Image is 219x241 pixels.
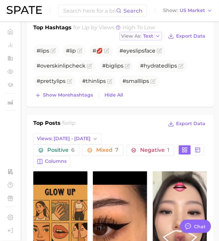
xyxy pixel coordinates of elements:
span: lip [168,63,174,69]
span: lip [140,78,146,85]
input: Search here for a brand, industry, or ingredient [63,5,116,16]
span: Show more hashtags [43,93,93,98]
span: lip [114,63,121,69]
span: #thin s [82,78,106,85]
button: Show morehashtags [33,91,95,100]
span: 6 [71,147,75,153]
span: lip [63,63,69,69]
button: Flag as miscategorized or irrelevant [157,48,162,54]
span: Mixed [96,148,118,153]
span: 1 [167,147,169,153]
span: lip [70,120,76,126]
button: Flag as miscategorized or irrelevant [77,48,83,54]
span: lip [57,78,63,85]
span: Text [143,34,153,38]
button: Flag as miscategorized or irrelevant [67,79,72,84]
span: Export Data [176,121,205,127]
span: lip [40,48,47,54]
button: Export Data [166,32,207,41]
button: Flag as miscategorized or irrelevant [51,48,56,54]
span: Negative [140,148,169,153]
span: Show [163,9,178,12]
img: SPATE [7,6,42,14]
span: #small s [122,78,149,85]
h1: Top Hashtags [33,24,72,32]
span: #💋 [93,48,103,54]
span: lip [97,78,103,85]
span: #big s [102,63,123,69]
span: Export Data [176,33,205,39]
button: Flag as miscategorized or irrelevant [178,64,184,69]
button: Flag as miscategorized or irrelevant [150,79,156,84]
span: #pretty s [37,78,66,85]
span: high to low [123,24,155,31]
button: Flag as miscategorized or irrelevant [104,48,109,54]
h2: for by Views [74,24,155,32]
button: View AsText [119,32,162,41]
button: ShowUS Market [161,6,214,15]
span: #eyes sface [119,48,155,54]
span: Views: [DATE] - [DATE] [37,136,91,142]
span: lip [82,24,90,31]
span: # s [37,48,49,54]
button: Flag as miscategorized or irrelevant [125,64,130,69]
button: Export Data [166,120,207,129]
button: Hide All [103,91,125,100]
span: Positive [47,148,75,153]
button: Flag as miscategorized or irrelevant [107,79,112,84]
span: 7 [115,147,118,153]
span: lip [70,48,76,54]
span: Columns [45,159,67,164]
h1: Top Posts [33,120,61,129]
span: View As [121,34,141,38]
h2: for [63,120,76,129]
span: Search [123,8,142,14]
span: #hydrated s [140,63,177,69]
span: # [66,48,76,54]
span: US Market [180,9,205,12]
span: lip [135,48,142,54]
span: #overskin check [37,63,86,69]
button: Columns [33,156,70,167]
button: Views: [DATE] - [DATE] [33,133,102,145]
span: Hide All [105,93,123,98]
button: Flag as miscategorized or irrelevant [87,64,92,69]
a: Log out. Currently logged in with e-mail karina.almeda@itcosmetics.com. [5,226,15,236]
